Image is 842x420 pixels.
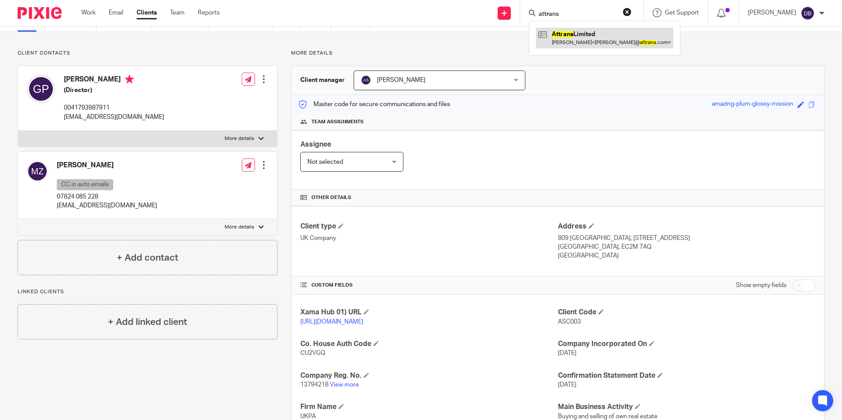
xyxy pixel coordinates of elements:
[300,371,558,380] h4: Company Reg. No.
[57,201,157,210] p: [EMAIL_ADDRESS][DOMAIN_NAME]
[558,319,581,325] span: ASC003
[558,308,815,317] h4: Client Code
[64,113,164,122] p: [EMAIL_ADDRESS][DOMAIN_NAME]
[558,350,576,356] span: [DATE]
[117,251,178,265] h4: + Add contact
[81,8,96,17] a: Work
[170,8,185,17] a: Team
[361,75,371,85] img: svg%3E
[291,50,824,57] p: More details
[64,75,164,86] h4: [PERSON_NAME]
[57,192,157,201] p: 07824 085 228
[801,6,815,20] img: svg%3E
[300,413,316,420] span: UKPA
[311,118,364,125] span: Team assignments
[558,371,815,380] h4: Confirmation Statement Date
[198,8,220,17] a: Reports
[558,243,815,251] p: [GEOGRAPHIC_DATA], EC2M 7AQ
[57,179,113,190] p: CC in auto emails
[712,99,793,110] div: amazing-plum-glossy-mission
[558,413,657,420] span: Buying and selling of own real estate
[623,7,631,16] button: Clear
[27,161,48,182] img: svg%3E
[300,382,329,388] span: 13794218
[64,103,164,112] p: 0041793987911
[558,382,576,388] span: [DATE]
[330,382,359,388] a: View more
[64,86,164,95] h5: (Director)
[300,141,331,148] span: Assignee
[57,161,157,170] h4: [PERSON_NAME]
[748,8,796,17] p: [PERSON_NAME]
[300,234,558,243] p: UK Company
[300,402,558,412] h4: Firm Name
[18,288,277,295] p: Linked clients
[125,75,134,84] i: Primary
[300,76,345,85] h3: Client manager
[225,224,254,231] p: More details
[300,319,363,325] a: [URL][DOMAIN_NAME]
[307,159,343,165] span: Not selected
[18,7,62,19] img: Pixie
[300,308,558,317] h4: Xama Hub 01) URL
[558,251,815,260] p: [GEOGRAPHIC_DATA]
[109,8,123,17] a: Email
[665,10,699,16] span: Get Support
[137,8,157,17] a: Clients
[558,339,815,349] h4: Company Incorporated On
[558,402,815,412] h4: Main Business Activity
[558,234,815,243] p: 809 [GEOGRAPHIC_DATA], [STREET_ADDRESS]
[27,75,55,103] img: svg%3E
[300,339,558,349] h4: Co. House Auth Code
[736,281,787,290] label: Show empty fields
[108,315,187,329] h4: + Add linked client
[538,11,617,18] input: Search
[300,222,558,231] h4: Client type
[300,350,325,356] span: CU2VGQ
[298,100,450,109] p: Master code for secure communications and files
[558,222,815,231] h4: Address
[300,282,558,289] h4: CUSTOM FIELDS
[377,77,425,83] span: [PERSON_NAME]
[225,135,254,142] p: More details
[18,50,277,57] p: Client contacts
[311,194,351,201] span: Other details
